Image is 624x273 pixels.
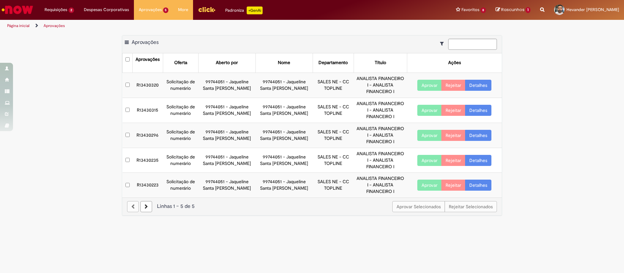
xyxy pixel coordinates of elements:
[417,180,442,191] button: Aprovar
[417,80,442,91] button: Aprovar
[441,155,465,166] button: Rejeitar
[375,60,386,66] div: Título
[163,98,198,123] td: Solicitação de numerário
[139,7,162,13] span: Aprovações
[448,60,461,66] div: Ações
[198,173,255,198] td: 99744051 - Jaqueline Santa [PERSON_NAME]
[501,7,525,13] span: Rascunhos
[354,98,407,123] td: ANALISTA FINANCEIRO I - ANALISTA FINANCEIRO I
[7,23,30,28] a: Página inicial
[465,105,491,116] a: Detalhes
[313,98,354,123] td: SALES NE - CC TOPLINE
[255,98,313,123] td: 99744051 - Jaqueline Santa [PERSON_NAME]
[133,123,163,148] td: R13430296
[163,148,198,173] td: Solicitação de numerário
[1,3,34,16] img: ServiceNow
[174,60,187,66] div: Oferta
[136,56,160,63] div: Aprovações
[441,105,465,116] button: Rejeitar
[255,73,313,98] td: 99744051 - Jaqueline Santa [PERSON_NAME]
[354,123,407,148] td: ANALISTA FINANCEIRO I - ANALISTA FINANCEIRO I
[133,98,163,123] td: R13430315
[318,60,348,66] div: Departamento
[441,130,465,141] button: Rejeitar
[465,80,491,91] a: Detalhes
[127,203,497,210] div: Linhas 1 − 5 de 5
[198,98,255,123] td: 99744051 - Jaqueline Santa [PERSON_NAME]
[313,148,354,173] td: SALES NE - CC TOPLINE
[163,173,198,198] td: Solicitação de numerário
[313,73,354,98] td: SALES NE - CC TOPLINE
[354,148,407,173] td: ANALISTA FINANCEIRO I - ANALISTA FINANCEIRO I
[133,173,163,198] td: R13430223
[465,180,491,191] a: Detalhes
[465,130,491,141] a: Detalhes
[354,73,407,98] td: ANALISTA FINANCEIRO I - ANALISTA FINANCEIRO I
[163,123,198,148] td: Solicitação de numerário
[45,7,67,13] span: Requisições
[354,173,407,198] td: ANALISTA FINANCEIRO I - ANALISTA FINANCEIRO I
[526,7,530,13] span: 1
[132,39,159,46] span: Aprovações
[198,5,215,14] img: click_logo_yellow_360x200.png
[313,123,354,148] td: SALES NE - CC TOPLINE
[441,180,465,191] button: Rejeitar
[133,73,163,98] td: R13430320
[417,155,442,166] button: Aprovar
[255,148,313,173] td: 99744051 - Jaqueline Santa [PERSON_NAME]
[496,7,530,13] a: Rascunhos
[5,20,411,32] ul: Trilhas de página
[198,148,255,173] td: 99744051 - Jaqueline Santa [PERSON_NAME]
[84,7,129,13] span: Despesas Corporativas
[441,80,465,91] button: Rejeitar
[178,7,188,13] span: More
[278,60,290,66] div: Nome
[417,105,442,116] button: Aprovar
[417,130,442,141] button: Aprovar
[163,7,169,13] span: 5
[44,23,65,28] a: Aprovações
[255,173,313,198] td: 99744051 - Jaqueline Santa [PERSON_NAME]
[465,155,491,166] a: Detalhes
[247,7,263,14] p: +GenAi
[255,123,313,148] td: 99744051 - Jaqueline Santa [PERSON_NAME]
[163,73,198,98] td: Solicitação de numerário
[198,73,255,98] td: 99744051 - Jaqueline Santa [PERSON_NAME]
[198,123,255,148] td: 99744051 - Jaqueline Santa [PERSON_NAME]
[225,7,263,14] div: Padroniza
[133,53,163,73] th: Aprovações
[216,60,238,66] div: Aberto por
[133,148,163,173] td: R13430235
[69,7,74,13] span: 2
[461,7,479,13] span: Favoritos
[440,41,447,46] i: Mostrar filtros para: Suas Solicitações
[566,7,619,12] span: Hevander [PERSON_NAME]
[481,7,486,13] span: 8
[313,173,354,198] td: SALES NE - CC TOPLINE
